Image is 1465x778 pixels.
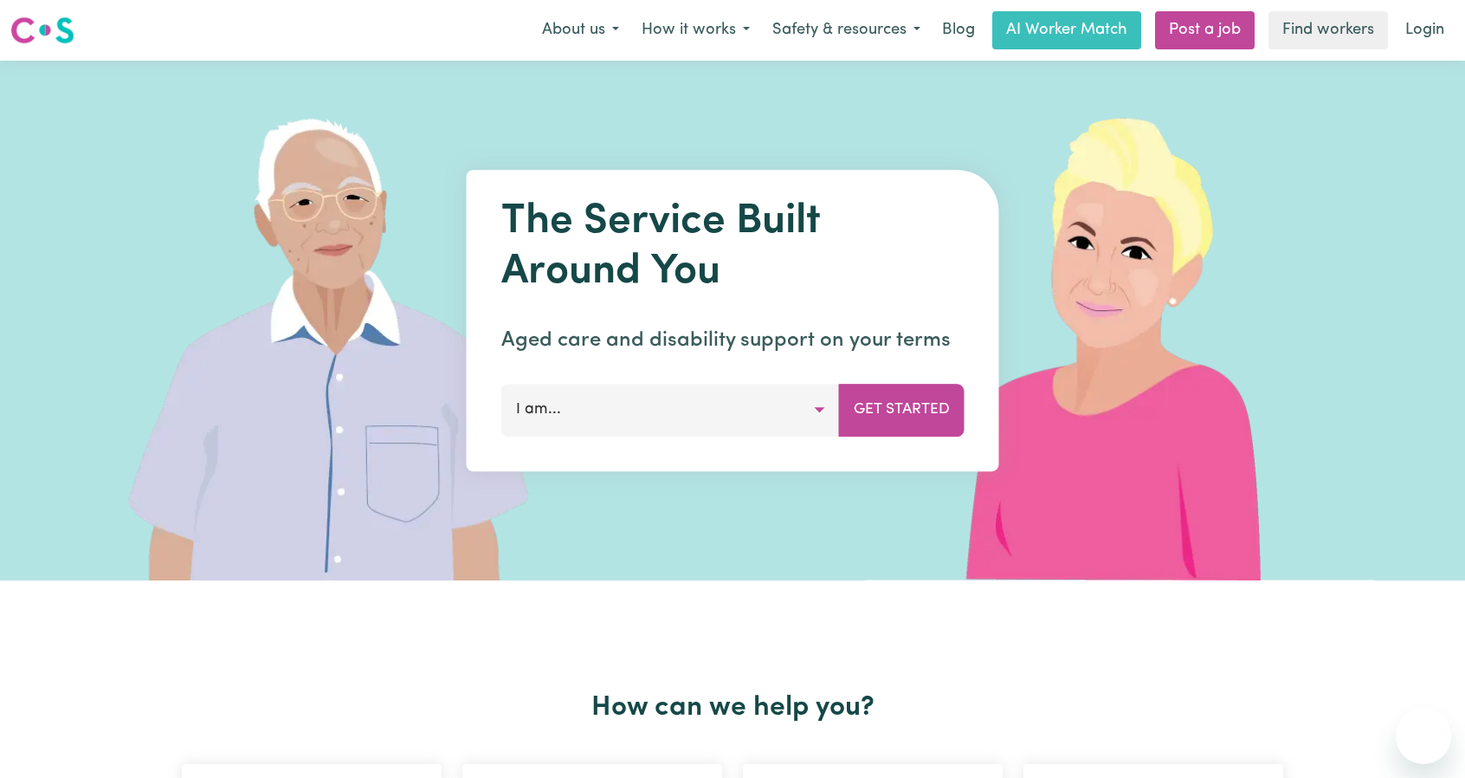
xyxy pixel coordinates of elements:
[992,11,1141,49] a: AI Worker Match
[630,12,761,49] button: How it works
[501,198,965,297] h1: The Service Built Around You
[10,15,74,46] img: Careseekers logo
[531,12,630,49] button: About us
[171,691,1294,724] h2: How can we help you?
[839,384,965,436] button: Get Started
[1268,11,1388,49] a: Find workers
[761,12,932,49] button: Safety & resources
[1396,709,1451,764] iframe: Button to launch messaging window
[1395,11,1455,49] a: Login
[10,10,74,50] a: Careseekers logo
[1155,11,1255,49] a: Post a job
[932,11,985,49] a: Blog
[501,325,965,356] p: Aged care and disability support on your terms
[501,384,840,436] button: I am...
